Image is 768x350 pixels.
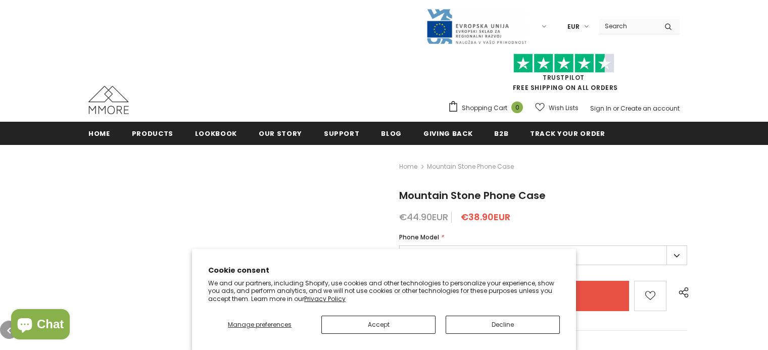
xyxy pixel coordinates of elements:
h2: Cookie consent [208,265,560,276]
input: Search Site [599,19,657,33]
a: Giving back [423,122,472,144]
span: or [613,104,619,113]
a: Javni Razpis [426,22,527,30]
a: Products [132,122,173,144]
img: MMORE Cases [88,86,129,114]
a: Track your order [530,122,605,144]
span: Shopping Cart [462,103,507,113]
span: Giving back [423,129,472,138]
span: Wish Lists [549,103,579,113]
a: Wish Lists [535,99,579,117]
a: Privacy Policy [304,294,346,303]
a: Our Story [259,122,302,144]
a: Create an account [620,104,680,113]
a: Shopping Cart 0 [448,101,528,116]
a: Blog [381,122,402,144]
img: Trust Pilot Stars [513,54,614,73]
span: Manage preferences [228,320,292,329]
span: Blog [381,129,402,138]
span: Lookbook [195,129,237,138]
a: Sign In [590,104,611,113]
span: Home [88,129,110,138]
span: Track your order [530,129,605,138]
span: Our Story [259,129,302,138]
span: €44.90EUR [399,211,448,223]
span: 0 [511,102,523,113]
a: support [324,122,360,144]
span: B2B [494,129,508,138]
span: Mountain Stone Phone Case [399,188,546,203]
a: Lookbook [195,122,237,144]
p: We and our partners, including Shopify, use cookies and other technologies to personalize your ex... [208,279,560,303]
button: Decline [446,316,560,334]
span: support [324,129,360,138]
a: Home [399,161,417,173]
span: Phone Model [399,233,439,241]
a: Trustpilot [543,73,585,82]
inbox-online-store-chat: Shopify online store chat [8,309,73,342]
span: FREE SHIPPING ON ALL ORDERS [448,58,680,92]
span: €38.90EUR [461,211,510,223]
button: Manage preferences [208,316,311,334]
span: EUR [567,22,580,32]
a: Home [88,122,110,144]
button: Accept [321,316,436,334]
span: Products [132,129,173,138]
label: iPhone 17 Pro Max [399,245,687,265]
span: Mountain Stone Phone Case [427,161,514,173]
img: Javni Razpis [426,8,527,45]
a: B2B [494,122,508,144]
